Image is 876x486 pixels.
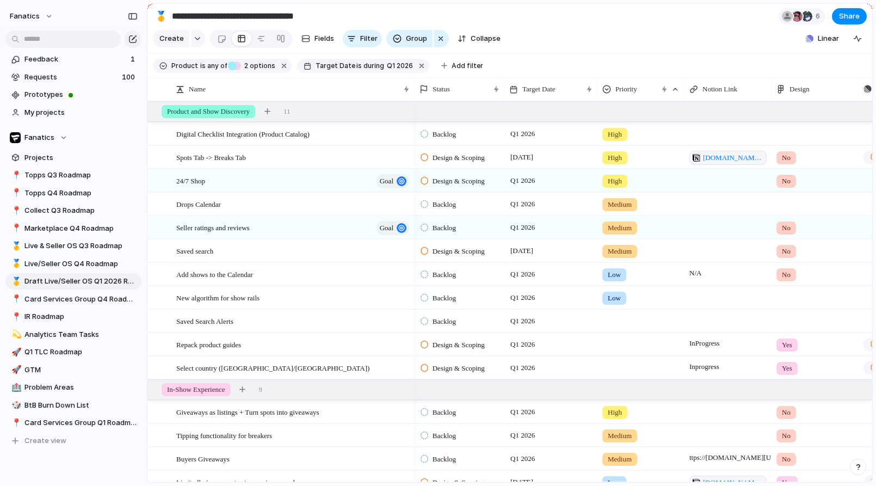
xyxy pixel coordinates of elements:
span: N/A [685,263,771,279]
span: Product [171,61,198,71]
button: Create [153,30,189,47]
a: 🚀Q1 TLC Roadmap [5,344,141,360]
span: Card Services Group Q4 Roadmap [24,294,138,305]
span: Topps Q4 Roadmap [24,188,138,199]
a: 🚀GTM [5,362,141,378]
button: Q1 2026 [385,60,415,72]
span: fanatics [10,11,40,22]
span: is [200,61,206,71]
span: Digital Checklist Integration (Product Catalog) [176,127,310,140]
span: Target Date [522,84,556,95]
span: Q1 TLC Roadmap [24,347,138,358]
span: High [608,176,622,187]
span: Feedback [24,54,127,65]
a: 🥇Draft Live/Seller OS Q1 2026 Roadmap [5,273,141,290]
span: [DOMAIN_NAME][URL] [703,152,763,163]
div: 📍 [11,169,19,182]
button: Group [386,30,433,47]
a: 🥇Live & Seller OS Q3 Roadmap [5,238,141,254]
span: In-Show Experience [167,384,225,395]
span: during [362,61,384,71]
span: In progress [685,357,771,372]
span: Backlog [433,269,456,280]
span: Q1 2026 [508,315,538,328]
span: Filter [360,33,378,44]
span: Low [608,293,621,304]
a: 📍Collect Q3 Roadmap [5,202,141,219]
div: 🥇 [11,240,19,253]
span: Yes [782,363,792,374]
button: 📍 [10,294,21,305]
div: 📍 [11,205,19,217]
button: fanatics [5,8,59,25]
span: is [356,61,362,71]
span: New algorithm for show rails [176,291,260,304]
span: Q1 2026 [387,61,413,71]
button: 🏥 [10,382,21,393]
span: 24/7 Shop [176,174,205,187]
span: Notion Link [702,84,737,95]
span: No [782,152,791,163]
button: 2 options [228,60,277,72]
span: In Progress [685,334,771,349]
button: Add filter [435,58,490,73]
span: Card Services Group Q1 Roadmap [24,417,138,428]
a: Requests100 [5,69,141,85]
span: Spots Tab -> Breaks Tab [176,151,246,163]
span: Backlog [433,316,456,327]
span: No [782,246,791,257]
span: options [241,61,275,71]
span: High [608,129,622,140]
span: Design & Scoping [433,152,485,163]
button: 🥇 [10,241,21,251]
button: 🥇 [10,259,21,269]
span: Backlog [433,454,456,465]
a: 🥇Live/Seller OS Q4 Roadmap [5,256,141,272]
a: 📍Card Services Group Q1 Roadmap [5,415,141,431]
button: 📍 [10,170,21,181]
a: [DOMAIN_NAME][URL] [689,151,767,165]
div: 💫 [11,328,19,341]
span: No [782,430,791,441]
button: 📍 [10,188,21,199]
span: GTM [24,365,138,376]
button: goal [376,174,409,188]
span: Backlog [433,293,456,304]
span: Design & Scoping [433,176,485,187]
span: Design & Scoping [433,246,485,257]
span: Priority [615,84,637,95]
span: Share [839,11,860,22]
span: Collapse [471,33,501,44]
span: Backlog [433,430,456,441]
button: 🥇 [10,276,21,287]
span: Medium [608,223,632,233]
span: Medium [608,199,632,210]
span: Requests [24,72,119,83]
span: Live/Seller OS Q4 Roadmap [24,259,138,269]
span: 6 [816,11,823,22]
span: Q1 2026 [508,452,538,465]
button: isduring [355,60,386,72]
div: 🥇 [11,257,19,270]
button: 📍 [10,311,21,322]
button: 🚀 [10,365,21,376]
button: Create view [5,433,141,449]
span: 1 [131,54,137,65]
span: Saved search [176,244,213,257]
span: Add shows to the Calendar [176,268,253,280]
a: 🎲BtB Burn Down List [5,397,141,414]
button: Filter [343,30,382,47]
span: Q1 2026 [508,198,538,211]
button: Fields [297,30,338,47]
a: 💫Analytics Team Tasks [5,327,141,343]
span: Fanatics [24,132,54,143]
span: No [782,454,791,465]
span: Q1 2026 [508,127,538,140]
span: Group [406,33,427,44]
button: 🚀 [10,347,21,358]
span: Design & Scoping [433,363,485,374]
